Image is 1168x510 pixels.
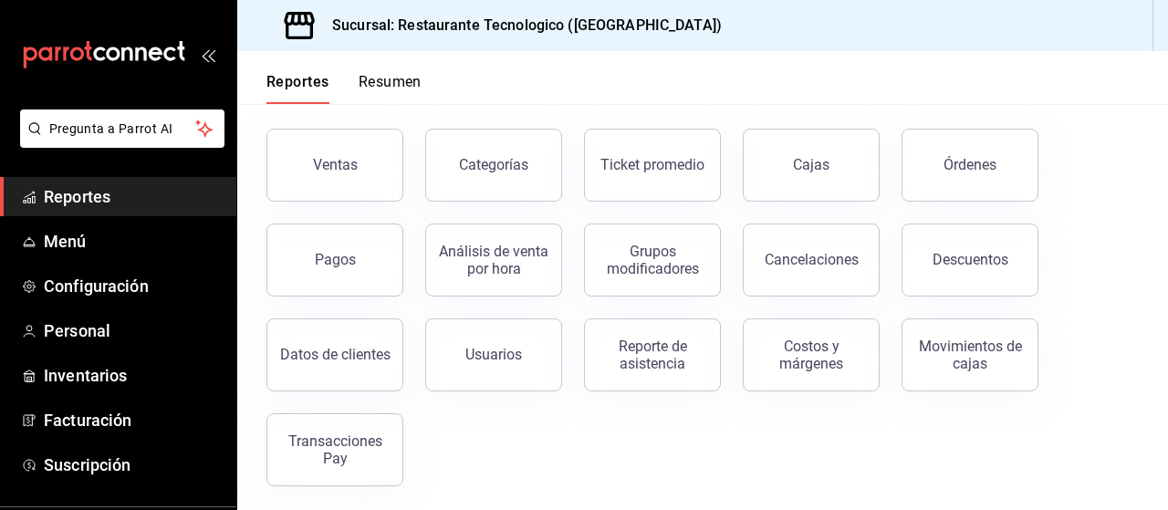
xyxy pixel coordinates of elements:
[465,346,522,363] div: Usuarios
[49,120,196,139] span: Pregunta a Parrot AI
[44,318,222,343] span: Personal
[902,224,1038,297] button: Descuentos
[44,408,222,432] span: Facturación
[902,318,1038,391] button: Movimientos de cajas
[944,156,996,173] div: Órdenes
[266,73,329,104] button: Reportes
[600,156,704,173] div: Ticket promedio
[313,156,358,173] div: Ventas
[266,318,403,391] button: Datos de clientes
[425,224,562,297] button: Análisis de venta por hora
[743,129,880,202] button: Cajas
[933,251,1008,268] div: Descuentos
[584,129,721,202] button: Ticket promedio
[266,224,403,297] button: Pagos
[266,129,403,202] button: Ventas
[44,229,222,254] span: Menú
[425,129,562,202] button: Categorías
[44,184,222,209] span: Reportes
[44,274,222,298] span: Configuración
[913,338,1027,372] div: Movimientos de cajas
[437,243,550,277] div: Análisis de venta por hora
[201,47,215,62] button: open_drawer_menu
[13,132,224,151] a: Pregunta a Parrot AI
[743,224,880,297] button: Cancelaciones
[743,318,880,391] button: Costos y márgenes
[765,251,859,268] div: Cancelaciones
[596,338,709,372] div: Reporte de asistencia
[584,318,721,391] button: Reporte de asistencia
[425,318,562,391] button: Usuarios
[315,251,356,268] div: Pagos
[20,109,224,148] button: Pregunta a Parrot AI
[278,432,391,467] div: Transacciones Pay
[280,346,391,363] div: Datos de clientes
[793,156,829,173] div: Cajas
[755,338,868,372] div: Costos y márgenes
[359,73,422,104] button: Resumen
[584,224,721,297] button: Grupos modificadores
[266,413,403,486] button: Transacciones Pay
[266,73,422,104] div: navigation tabs
[459,156,528,173] div: Categorías
[44,453,222,477] span: Suscripción
[596,243,709,277] div: Grupos modificadores
[902,129,1038,202] button: Órdenes
[318,15,722,36] h3: Sucursal: Restaurante Tecnologico ([GEOGRAPHIC_DATA])
[44,363,222,388] span: Inventarios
